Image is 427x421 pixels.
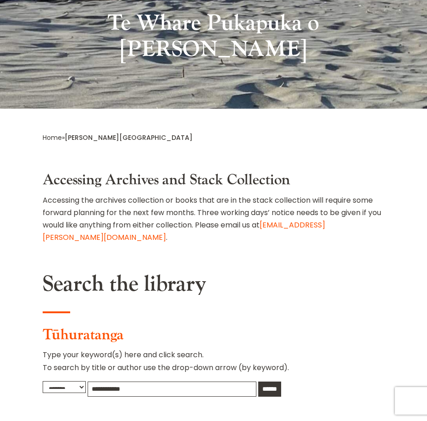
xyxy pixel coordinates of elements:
p: Type your keyword(s) here and click search. To search by title or author use the drop-down arrow ... [43,349,384,381]
span: [PERSON_NAME][GEOGRAPHIC_DATA] [65,133,193,142]
h3: Accessing Archives and Stack Collection [43,172,384,194]
h2: Search the library [43,271,384,302]
a: Home [43,133,62,142]
h2: Te Whare Pukapuka o [PERSON_NAME] [43,10,384,67]
h3: Tūhuratanga [43,327,384,349]
p: Accessing the archives collection or books that are in the stack collection will require some for... [43,194,384,244]
span: » [43,133,193,142]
